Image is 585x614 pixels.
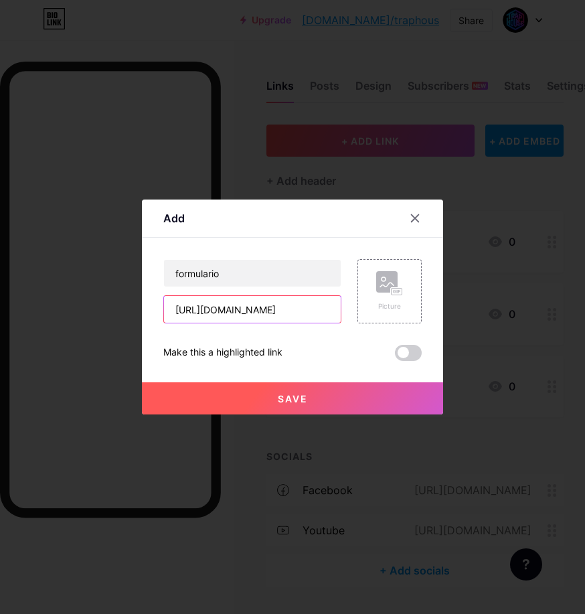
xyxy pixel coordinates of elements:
div: Make this a highlighted link [163,345,282,361]
span: Save [278,393,308,404]
input: URL [164,296,341,323]
button: Save [142,382,443,414]
input: Title [164,260,341,287]
div: Picture [376,301,403,311]
div: Add [163,210,185,226]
